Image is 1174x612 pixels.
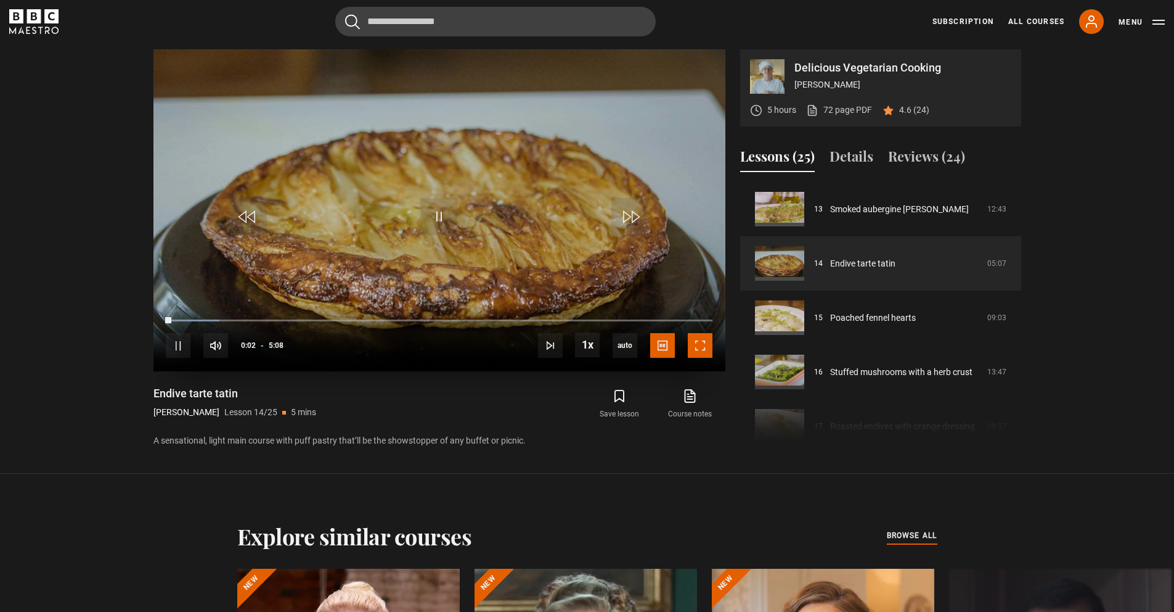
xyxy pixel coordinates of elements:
button: Mute [203,333,228,358]
div: Current quality: 720p [613,333,637,358]
p: Delicious Vegetarian Cooking [794,62,1011,73]
button: Submit the search query [345,14,360,30]
input: Search [335,7,656,36]
video-js: Video Player [153,49,725,371]
span: - [261,341,264,350]
p: [PERSON_NAME] [794,78,1011,91]
span: browse all [887,529,937,542]
a: Course notes [654,386,725,422]
span: auto [613,333,637,358]
button: Captions [650,333,675,358]
svg: BBC Maestro [9,9,59,34]
span: 0:02 [241,334,256,357]
a: 72 page PDF [806,104,872,117]
button: Next Lesson [538,333,563,358]
a: Smoked aubergine [PERSON_NAME] [830,203,969,216]
button: Save lesson [584,386,654,422]
div: Progress Bar [166,320,712,322]
button: Toggle navigation [1119,16,1165,28]
a: Poached fennel hearts [830,312,916,325]
a: Subscription [932,16,993,27]
button: Reviews (24) [888,146,965,172]
a: All Courses [1008,16,1064,27]
p: A sensational, light main course with puff pastry that’ll be the showstopper of any buffet or pic... [153,434,725,447]
h1: Endive tarte tatin [153,386,316,401]
p: 5 mins [291,406,316,419]
a: Endive tarte tatin [830,257,895,270]
span: 5:08 [269,334,283,357]
button: Playback Rate [575,333,600,357]
p: 4.6 (24) [899,104,929,117]
p: [PERSON_NAME] [153,406,219,419]
h2: Explore similar courses [237,523,472,549]
a: Stuffed mushrooms with a herb crust [830,366,972,379]
p: 5 hours [767,104,796,117]
button: Pause [166,333,190,358]
button: Lessons (25) [740,146,815,172]
button: Fullscreen [688,333,712,358]
a: browse all [887,529,937,543]
p: Lesson 14/25 [224,406,277,419]
button: Details [830,146,873,172]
